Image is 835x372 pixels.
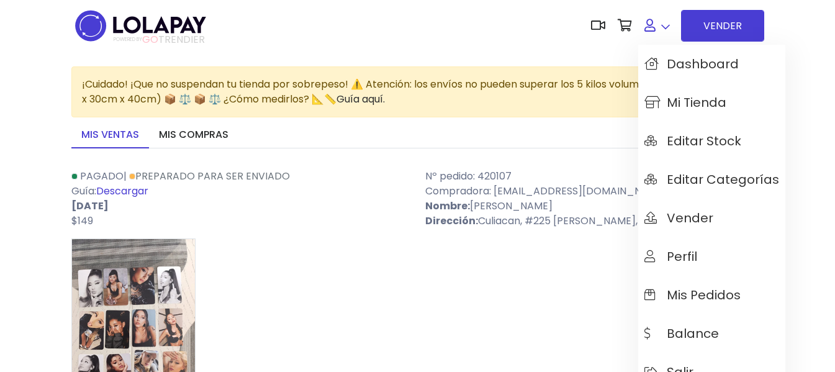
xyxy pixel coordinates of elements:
[638,122,785,160] a: Editar Stock
[644,250,697,263] span: Perfil
[425,199,764,214] p: [PERSON_NAME]
[644,288,741,302] span: Mis pedidos
[644,173,779,186] span: Editar Categorías
[681,10,764,42] a: VENDER
[644,96,726,109] span: Mi tienda
[425,214,764,229] p: Culiacan, #225 [PERSON_NAME], CP 88630
[96,184,148,198] a: Descargar
[149,122,238,148] a: Mis compras
[638,276,785,314] a: Mis pedidos
[129,169,290,183] a: Preparado para ser enviado
[425,199,470,213] strong: Nombre:
[71,122,149,148] a: Mis ventas
[644,211,713,225] span: Vender
[638,160,785,199] a: Editar Categorías
[142,32,158,47] span: GO
[64,169,418,229] div: | Guía:
[638,237,785,276] a: Perfil
[638,83,785,122] a: Mi tienda
[114,36,142,43] span: POWERED BY
[638,314,785,353] a: Balance
[114,34,205,45] span: TRENDIER
[425,214,478,228] strong: Dirección:
[638,199,785,237] a: Vender
[644,327,719,340] span: Balance
[644,57,739,71] span: Dashboard
[638,45,785,83] a: Dashboard
[425,169,764,184] p: Nº pedido: 420107
[336,92,385,106] a: Guía aquí.
[71,199,410,214] p: [DATE]
[644,134,741,148] span: Editar Stock
[80,169,124,183] span: Pagado
[71,6,210,45] img: logo
[71,214,93,228] span: $149
[425,184,764,199] p: Compradora: [EMAIL_ADDRESS][DOMAIN_NAME]
[82,77,749,106] span: ¡Cuidado! ¡Que no suspendan tu tienda por sobrepeso! ⚠️ Atención: los envíos no pueden superar lo...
